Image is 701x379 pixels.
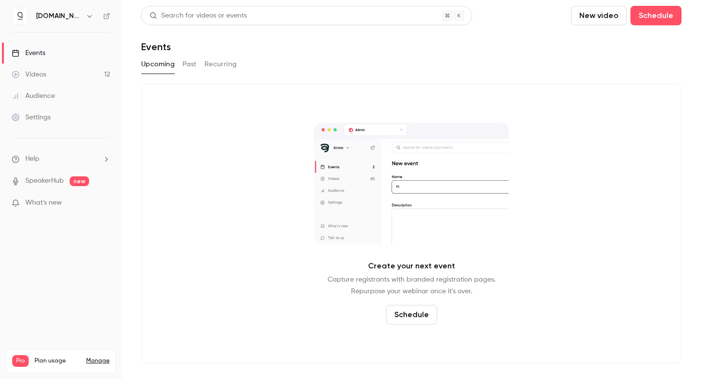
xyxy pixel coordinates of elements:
[12,70,46,79] div: Videos
[12,355,29,367] span: Pro
[12,8,28,24] img: quico.io
[98,199,110,208] iframe: Noticeable Trigger
[25,198,62,208] span: What's new
[36,11,82,21] h6: [DOMAIN_NAME]
[141,41,171,53] h1: Events
[149,11,247,21] div: Search for videos or events
[12,154,110,164] li: help-dropdown-opener
[35,357,80,365] span: Plan usage
[25,176,64,186] a: SpeakerHub
[328,274,496,297] p: Capture registrants with branded registration pages. Repurpose your webinar once it's over.
[630,6,682,25] button: Schedule
[386,305,437,324] button: Schedule
[12,91,55,101] div: Audience
[368,260,455,272] p: Create your next event
[12,113,51,122] div: Settings
[571,6,627,25] button: New video
[141,57,175,72] button: Upcoming
[25,154,39,164] span: Help
[204,57,237,72] button: Recurring
[86,357,110,365] a: Manage
[183,57,197,72] button: Past
[70,176,89,186] span: new
[12,48,45,58] div: Events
